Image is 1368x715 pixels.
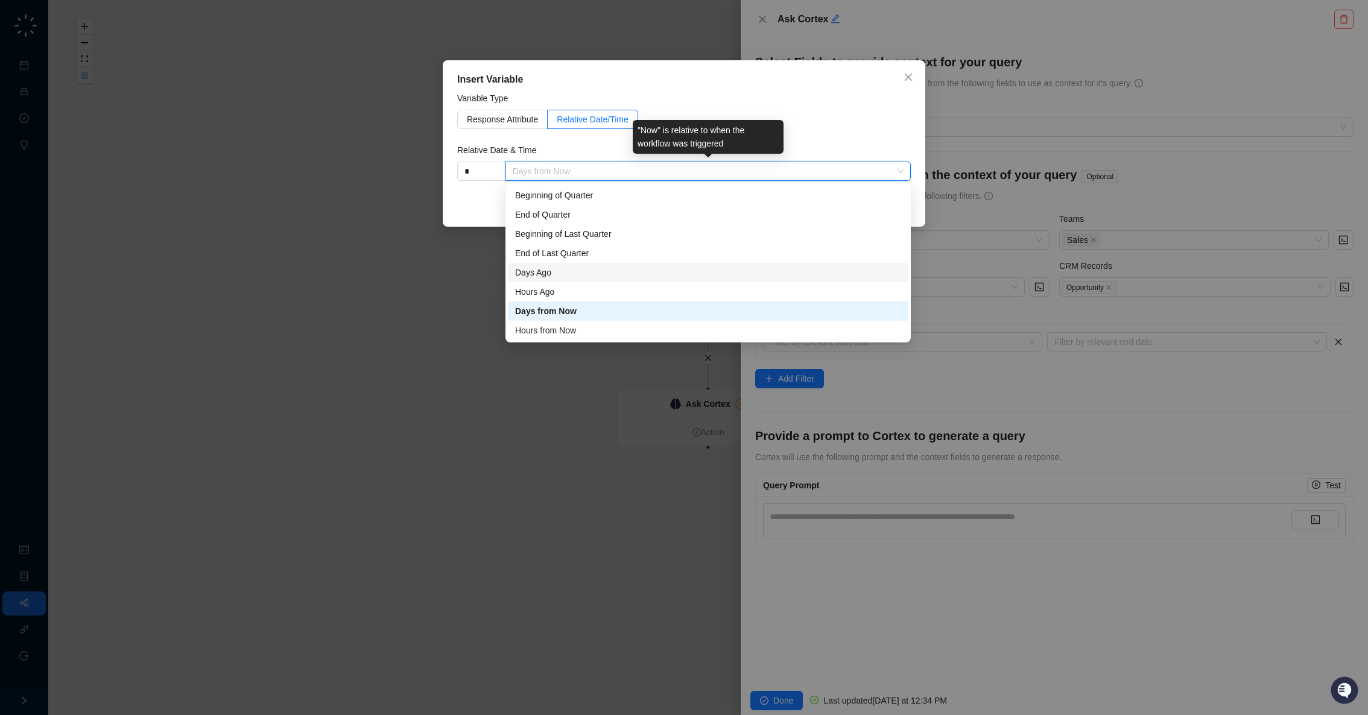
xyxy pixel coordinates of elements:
[12,109,34,130] img: 5124521997842_fc6d7dfcefe973c2e489_88.png
[41,109,198,121] div: Start new chat
[205,112,220,127] button: Start new chat
[508,263,908,282] div: Days Ago
[1329,675,1362,708] iframe: Open customer support
[633,120,784,154] div: "Now" is relative to when the workflow was triggered
[508,224,908,244] div: Beginning of Last Quarter
[457,143,545,157] label: Relative Date & Time
[515,247,901,260] div: End of Last Quarter
[85,197,146,207] a: Powered byPylon
[508,205,908,224] div: End of Quarter
[508,282,908,301] div: Hours Ago
[508,244,908,263] div: End of Last Quarter
[557,115,629,124] span: Relative Date/Time
[41,121,153,130] div: We're available if you need us!
[24,168,45,180] span: Docs
[508,321,908,340] div: Hours from Now
[467,115,538,124] span: Response Attribute
[457,72,911,87] div: Insert Variable
[120,198,146,207] span: Pylon
[515,304,901,318] div: Days from Now
[515,266,901,279] div: Days Ago
[49,163,98,185] a: 📶Status
[12,11,36,36] img: Swyft AI
[54,169,64,179] div: 📶
[508,301,908,321] div: Days from Now
[515,189,901,202] div: Beginning of Quarter
[7,163,49,185] a: 📚Docs
[66,168,93,180] span: Status
[12,48,220,67] p: Welcome 👋
[904,72,913,82] span: close
[12,67,220,86] h2: How can we help?
[899,68,918,87] button: Close
[515,208,901,221] div: End of Quarter
[457,92,516,105] label: Variable Type
[508,186,908,205] div: Beginning of Quarter
[515,285,901,298] div: Hours Ago
[515,227,901,241] div: Beginning of Last Quarter
[513,162,904,180] span: Days from Now
[515,324,901,337] div: Hours from Now
[12,169,22,179] div: 📚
